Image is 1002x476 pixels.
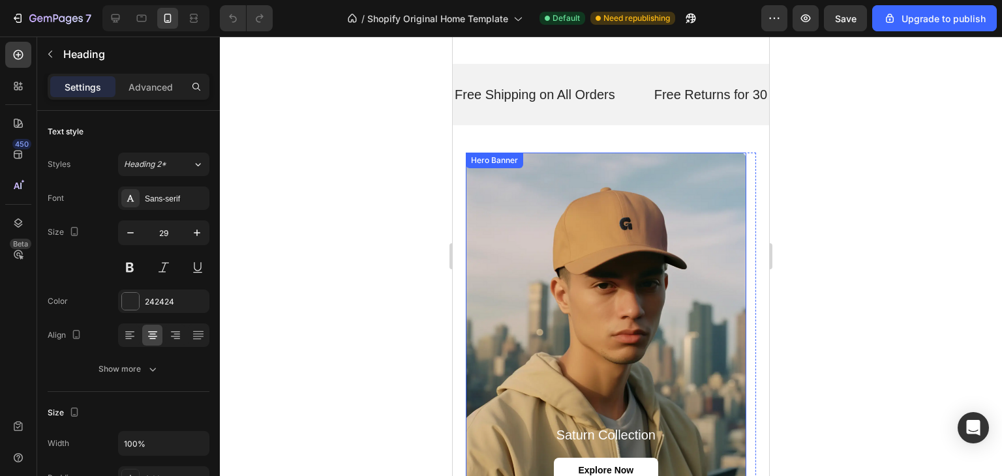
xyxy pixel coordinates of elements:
div: Open Intercom Messenger [958,412,989,443]
div: Hero Banner [16,118,68,130]
p: Heading [63,46,204,62]
div: 242424 [145,296,206,308]
p: Free Returns for 30 Days [202,50,348,67]
div: Background Image [13,116,294,473]
div: Size [48,404,82,422]
div: Beta [10,239,31,249]
div: Color [48,295,68,307]
button: 7 [5,5,97,31]
p: Advanced [129,80,173,94]
div: Undo/Redo [220,5,273,31]
button: Show more [48,357,209,381]
div: Align [48,327,84,344]
iframe: Design area [453,37,769,476]
input: Auto [119,432,209,455]
div: Styles [48,158,70,170]
div: Upgrade to publish [883,12,986,25]
span: / [361,12,365,25]
div: Text style [48,126,83,138]
button: Save [824,5,867,31]
div: Sans-serif [145,193,206,205]
h2: saturn collection [27,389,280,408]
span: Heading 2* [124,158,166,170]
p: Settings [65,80,101,94]
span: Shopify Original Home Template [367,12,508,25]
span: Save [835,13,857,24]
div: Show more [99,363,159,376]
p: Explore Now [125,428,181,439]
div: Width [48,438,69,449]
span: Need republishing [603,12,670,24]
button: Upgrade to publish [872,5,997,31]
p: 7 [85,10,91,26]
div: 450 [12,139,31,149]
div: Font [48,192,64,204]
span: Default [553,12,580,24]
button: Heading 2* [118,153,209,176]
div: Size [48,224,82,241]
